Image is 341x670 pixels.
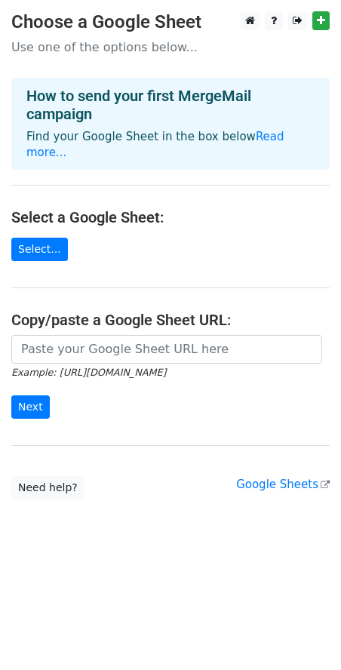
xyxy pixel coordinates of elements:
a: Read more... [26,130,284,159]
h4: Select a Google Sheet: [11,208,330,226]
h4: Copy/paste a Google Sheet URL: [11,311,330,329]
a: Select... [11,238,68,261]
p: Use one of the options below... [11,39,330,55]
h3: Choose a Google Sheet [11,11,330,33]
a: Need help? [11,476,84,499]
small: Example: [URL][DOMAIN_NAME] [11,367,166,378]
input: Next [11,395,50,419]
p: Find your Google Sheet in the box below [26,129,315,161]
input: Paste your Google Sheet URL here [11,335,322,364]
a: Google Sheets [236,478,330,491]
h4: How to send your first MergeMail campaign [26,87,315,123]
